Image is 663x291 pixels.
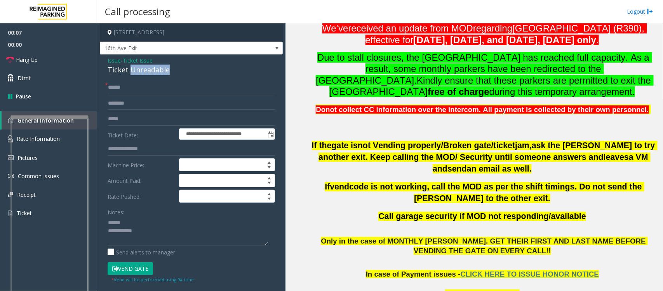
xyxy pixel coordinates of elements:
small: Vend will be performed using 9# tone [111,277,194,282]
img: 'icon' [8,192,13,197]
span: not Vending properly/Broken gate/ticket [358,141,515,150]
span: vend [330,182,349,191]
span: jam, [515,141,532,150]
span: send [447,164,467,174]
span: received an update from MOD [348,23,473,33]
img: logout [647,7,653,16]
span: Decrease value [264,196,275,203]
span: - [121,57,153,64]
span: [GEOGRAPHIC_DATA] (R390), effective for [365,23,647,45]
span: code is not working, call the MOD as per the shift timings. Do not send the [PERSON_NAME] to the ... [349,182,644,203]
span: during this temporary arrangement. [489,86,635,97]
span: Toggle popup [266,129,275,140]
span: . [596,35,599,45]
label: Send alerts to manager [108,248,175,256]
span: [DATE], [DATE], and [DATE], [DATE] only [414,35,597,45]
span: Kindly ensure that these parkers are permitted to exit the [GEOGRAPHIC_DATA] [329,75,654,97]
img: 'icon' [8,155,14,160]
span: 16th Ave Exit [100,42,246,54]
h3: Call processing [101,2,174,21]
img: 'icon' [8,210,13,217]
span: CLICK HERE TO ISSUE HONOR NOTICE [461,270,599,278]
span: Decrease value [264,165,275,171]
span: Increase value [264,174,275,181]
img: 'icon' [8,117,14,123]
span: Increase value [264,190,275,196]
span: Increase value [264,159,275,165]
img: 'icon' [8,173,14,179]
label: Rate Pushed: [106,190,177,203]
label: Notes: [108,205,124,216]
span: Only in the case of MONTHLY [PERSON_NAME]. GET THEIR FIRST AND LAST NAME BEFORE VENDING THE GATE ... [321,237,648,255]
div: Ticket Unreadable [108,65,275,75]
span: If [325,182,330,191]
a: CLICK HERE TO ISSUE HONOR NOTICE [461,272,599,278]
span: free of charge [428,86,489,97]
span: regarding [473,23,512,33]
span: Hang Up [16,56,38,64]
span: In case of Payment issues - [366,270,461,278]
span: Due to stall closures, the [GEOGRAPHIC_DATA] has reached full capacity. As a result, some monthly... [316,52,652,86]
span: a VM and [433,153,651,174]
span: ask the [PERSON_NAME] to try another exit. Keep calling the MOD/ Security until someone answers and [318,141,657,162]
span: Call garage security if MOD not responding/available [378,212,586,221]
img: 'icon' [8,135,13,142]
span: gate is [332,141,358,151]
span: Decrease value [264,181,275,187]
span: We’ve [322,23,348,33]
label: Machine Price: [106,158,177,172]
a: General Information [2,111,97,130]
span: Pause [16,92,31,100]
button: Vend Gate [108,262,153,275]
span: Donot collect CC information over the intercom. All payment is collected by their own personnel. [316,105,649,114]
a: Logout [627,7,653,16]
span: Dtmf [17,74,31,82]
label: Amount Paid: [106,174,177,187]
span: If the [312,141,332,150]
h4: [STREET_ADDRESS] [100,23,283,42]
span: Ticket Issue [123,56,153,65]
span: an email as well. [467,164,532,174]
span: Issue [108,56,121,65]
label: Ticket Date: [106,128,177,140]
span: leaves [604,153,629,162]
